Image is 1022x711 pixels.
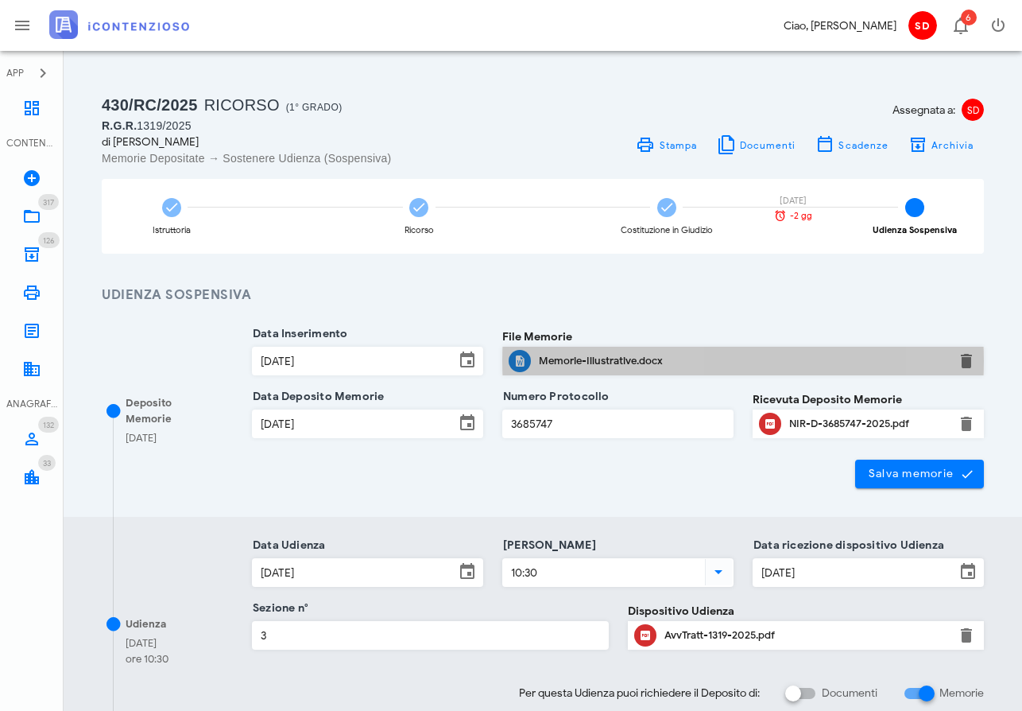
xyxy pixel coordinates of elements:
span: Stampa [658,139,697,151]
h3: Udienza Sospensiva [102,286,984,305]
span: 33 [43,458,51,468]
span: -2 gg [790,212,812,220]
span: Scadenze [838,139,888,151]
label: Documenti [822,686,877,701]
a: Stampa [626,134,706,156]
label: Sezione n° [248,600,308,616]
button: Elimina [957,626,976,645]
div: [DATE] [126,430,157,446]
button: Distintivo [941,6,979,45]
span: Per questa Udienza puoi richiedere il Deposito di: [519,685,760,701]
button: Clicca per aprire un'anteprima del file o scaricarlo [759,413,781,435]
div: Ricorso [405,226,434,235]
span: SD [908,11,937,40]
button: SD [903,6,941,45]
div: Clicca per aprire un'anteprima del file o scaricarlo [789,411,947,437]
label: Numero Protocollo [498,389,610,405]
span: SD [962,99,984,121]
span: 430/RC/2025 [102,96,198,114]
input: Sezione n° [253,622,608,649]
label: Data Deposito Memorie [248,389,384,405]
div: Costituzione in Giudizio [621,226,713,235]
div: Clicca per aprire un'anteprima del file o scaricarlo [664,623,948,648]
div: CONTENZIOSO [6,136,57,150]
span: 132 [43,420,54,430]
div: [DATE] [126,635,168,651]
label: Memorie [939,686,984,701]
span: 4 [905,198,924,217]
div: 1319/2025 [102,118,533,134]
span: 126 [43,235,55,246]
input: Numero Protocollo [503,410,733,437]
button: Elimina [957,352,976,371]
span: Ricorso [204,96,280,114]
label: Dispositivo Udienza [628,603,734,620]
span: Documenti [739,139,796,151]
div: di [PERSON_NAME] [102,134,533,150]
img: logo-text-2x.png [49,10,189,39]
div: [DATE] [765,196,821,205]
span: 317 [43,197,54,208]
div: AvvTratt-1319-2025.pdf [664,629,948,642]
label: [PERSON_NAME] [498,538,596,554]
button: Documenti [706,134,806,156]
div: Ciao, [PERSON_NAME] [784,17,896,34]
div: Deposito Memorie [126,395,209,426]
span: Distintivo [961,10,977,25]
div: ANAGRAFICA [6,397,57,411]
div: Clicca per aprire un'anteprima del file o scaricarlo [539,348,947,374]
div: Memorie Depositate → Sostenere Udienza (Sospensiva) [102,150,533,166]
button: Salva memorie [855,460,985,488]
div: Istruttoria [153,226,191,235]
span: Archivia [931,139,974,151]
div: Memorie-Illustrative.docx [539,355,947,367]
span: R.G.R. [102,119,137,132]
div: Udienza Sospensiva [873,226,957,235]
span: Distintivo [38,417,59,433]
label: Data ricezione dispositivo Udienza [749,538,944,554]
div: Udienza [126,616,166,632]
span: Distintivo [38,232,60,248]
span: Distintivo [38,455,56,471]
label: Data Udienza [248,538,326,554]
span: Assegnata a: [892,102,955,118]
button: Clicca per aprire un'anteprima del file o scaricarlo [509,350,531,372]
label: File Memorie [502,328,572,345]
label: Data Inserimento [248,326,347,342]
input: Ora Udienza [503,559,702,586]
div: NIR-D-3685747-2025.pdf [789,418,947,430]
button: Scadenze [806,134,899,156]
div: ore 10:30 [126,651,168,667]
button: Archivia [898,134,984,156]
button: Elimina [957,414,976,433]
button: Clicca per aprire un'anteprima del file o scaricarlo [634,624,656,647]
span: Salva memorie [868,467,972,481]
span: (1° Grado) [286,102,343,113]
span: Distintivo [38,194,59,210]
label: Ricevuta Deposito Memorie [753,391,902,408]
